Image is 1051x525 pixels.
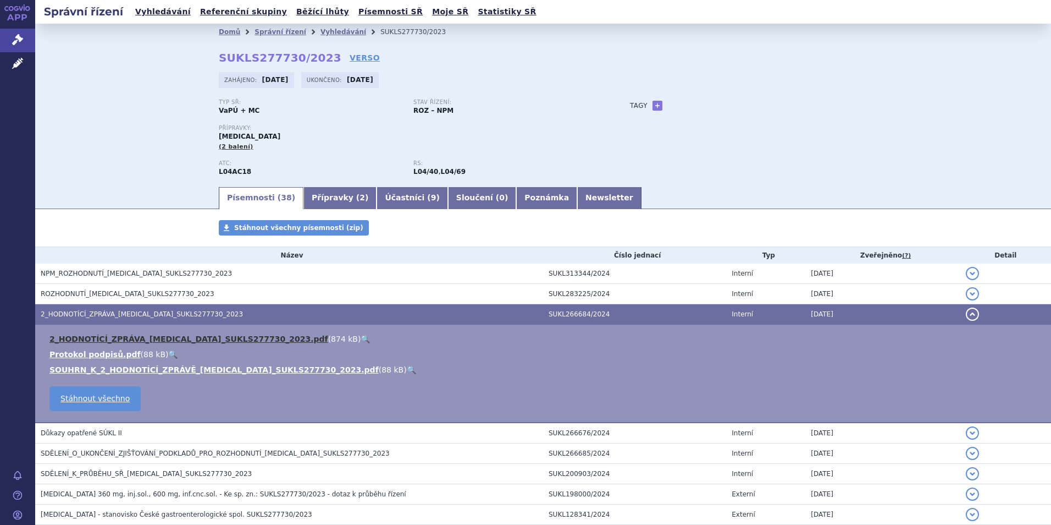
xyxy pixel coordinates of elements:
a: Účastníci (9) [377,187,447,209]
span: SKYRIZI - stanovisko České gastroenterologické spol. SUKLS277730/2023 [41,511,312,518]
td: SUKL266676/2024 [543,423,726,444]
a: Referenční skupiny [197,4,290,19]
th: Název [35,247,543,264]
li: ( ) [49,349,1040,360]
td: SUKL283225/2024 [543,284,726,304]
td: SUKL198000/2024 [543,484,726,505]
p: Typ SŘ: [219,99,402,106]
span: (2 balení) [219,143,253,150]
a: Písemnosti SŘ [355,4,426,19]
span: SDĚLENÍ_O_UKONČENÍ_ZJIŠŤOVÁNÍ_PODKLADŮ_PRO_ROZHODNUTÍ_SKYRIZI_SUKLS277730_2023 [41,450,390,457]
a: VERSO [350,52,380,63]
li: ( ) [49,333,1040,344]
span: 2_HODNOTÍCÍ_ZPRÁVA_SKYRIZI_SUKLS277730_2023 [41,310,243,318]
div: , [413,160,608,177]
button: detail [966,426,979,440]
li: SUKLS277730/2023 [380,24,460,40]
td: SUKL128341/2024 [543,505,726,525]
span: [MEDICAL_DATA] [219,133,280,140]
span: Skyrizi 360 mg, inj.sol., 600 mg, inf.cnc.sol. - Ke sp. zn.: SUKLS277730/2023 - dotaz k průběhu ř... [41,490,406,498]
strong: [DATE] [262,76,289,84]
button: detail [966,447,979,460]
a: Stáhnout všechny písemnosti (zip) [219,220,369,236]
span: Externí [732,490,755,498]
span: Interní [732,270,753,277]
a: Protokol podpisů.pdf [49,350,141,359]
p: Stav řízení: [413,99,597,106]
a: Písemnosti (38) [219,187,303,209]
span: Interní [732,450,753,457]
button: detail [966,488,979,501]
th: Číslo jednací [543,247,726,264]
span: 874 kB [331,335,358,343]
a: Statistiky SŘ [474,4,539,19]
a: Správní řízení [255,28,306,36]
a: Domů [219,28,240,36]
button: detail [966,508,979,521]
td: [DATE] [805,264,960,284]
strong: RISANKIZUMAB [219,168,251,176]
span: NPM_ROZHODNUTÍ_SKYRIZI_SUKLS277730_2023 [41,270,232,277]
a: Stáhnout všechno [49,386,141,411]
span: Zahájeno: [224,75,259,84]
li: ( ) [49,364,1040,375]
td: SUKL313344/2024 [543,264,726,284]
a: 🔍 [168,350,178,359]
span: SDĚLENÍ_K_PRŮBĚHU_SŘ_SKYRIZI_SUKLS277730_2023 [41,470,252,478]
td: SUKL266685/2024 [543,444,726,464]
button: detail [966,467,979,480]
strong: ROZ – NPM [413,107,453,114]
h3: Tagy [630,99,648,112]
a: Běžící lhůty [293,4,352,19]
a: Sloučení (0) [448,187,516,209]
p: ATC: [219,160,402,167]
td: [DATE] [805,423,960,444]
td: [DATE] [805,505,960,525]
a: Newsletter [577,187,641,209]
a: 2_HODNOTÍCÍ_ZPRÁVA_[MEDICAL_DATA]_SUKLS277730_2023.pdf [49,335,328,343]
span: ROZHODNUTÍ_SKYRIZI_SUKLS277730_2023 [41,290,214,298]
td: SUKL200903/2024 [543,464,726,484]
td: [DATE] [805,304,960,325]
span: 0 [499,193,505,202]
span: 88 kB [143,350,165,359]
a: 🔍 [407,365,416,374]
abbr: (?) [902,252,911,260]
a: 🔍 [361,335,370,343]
a: Poznámka [516,187,577,209]
th: Detail [960,247,1051,264]
span: Důkazy opatřené SÚKL II [41,429,122,437]
span: Externí [732,511,755,518]
span: Ukončeno: [307,75,344,84]
td: [DATE] [805,444,960,464]
a: + [652,101,662,111]
span: 9 [431,193,436,202]
h2: Správní řízení [35,4,132,19]
button: detail [966,308,979,321]
a: Vyhledávání [132,4,194,19]
a: SOUHRN_K_2_HODNOTÍCÍ_ZPRÁVĚ_[MEDICAL_DATA]_SUKLS277730_2023.pdf [49,365,379,374]
strong: VaPÚ + MC [219,107,259,114]
a: Přípravky (2) [303,187,377,209]
p: Přípravky: [219,125,608,132]
span: Interní [732,470,753,478]
td: SUKL266684/2024 [543,304,726,325]
span: 2 [359,193,365,202]
span: 88 kB [381,365,403,374]
td: [DATE] [805,284,960,304]
a: Moje SŘ [429,4,472,19]
strong: [DATE] [347,76,373,84]
span: Interní [732,429,753,437]
span: Interní [732,310,753,318]
th: Typ [726,247,805,264]
th: Zveřejněno [805,247,960,264]
span: Stáhnout všechny písemnosti (zip) [234,224,363,232]
strong: risankizumab o síle 360 mg a 600 mg [441,168,466,176]
td: [DATE] [805,484,960,505]
button: detail [966,287,979,300]
strong: secukinumab, ixekizumab, brodalumab, guselkumab a risankizumab [413,168,438,176]
p: RS: [413,160,597,167]
strong: SUKLS277730/2023 [219,51,341,64]
span: 38 [281,193,291,202]
button: detail [966,267,979,280]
